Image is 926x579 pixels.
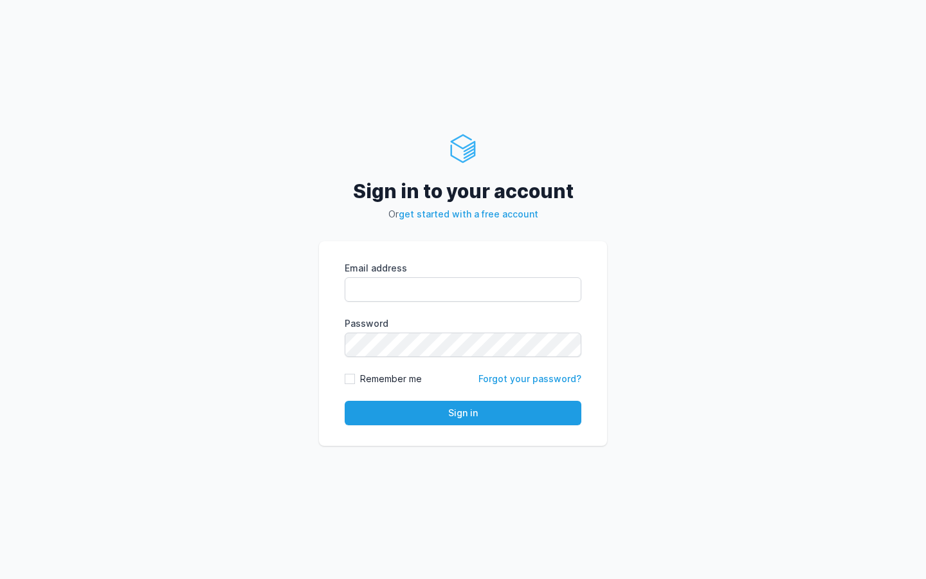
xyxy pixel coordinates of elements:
a: get started with a free account [399,208,538,219]
button: Sign in [345,401,581,425]
label: Password [345,317,581,330]
p: Or [319,208,607,221]
label: Email address [345,262,581,275]
a: Forgot your password? [478,373,581,384]
img: ServerAuth [448,133,478,164]
h2: Sign in to your account [319,179,607,203]
label: Remember me [360,372,422,385]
